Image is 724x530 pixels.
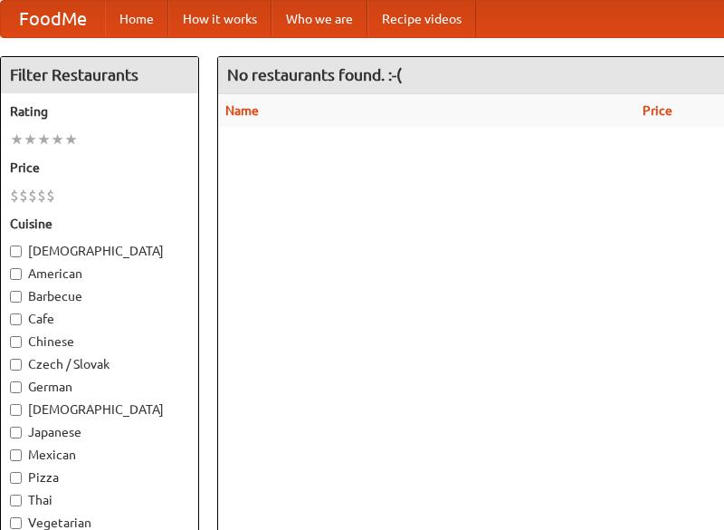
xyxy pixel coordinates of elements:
li: ★ [64,130,78,149]
label: Barbecue [10,287,189,305]
input: Thai [10,495,22,506]
input: German [10,381,22,393]
input: Czech / Slovak [10,359,22,371]
input: Mexican [10,449,22,461]
label: American [10,265,189,283]
li: $ [46,186,55,206]
a: FoodMe [1,1,105,37]
input: Barbecue [10,291,22,303]
li: $ [28,186,37,206]
label: [DEMOGRAPHIC_DATA] [10,242,189,260]
input: Chinese [10,336,22,348]
input: [DEMOGRAPHIC_DATA] [10,246,22,257]
label: Czech / Slovak [10,355,189,373]
li: $ [10,186,19,206]
h5: Rating [10,102,189,120]
li: ★ [37,130,51,149]
h5: Cuisine [10,215,189,233]
input: Vegetarian [10,517,22,529]
li: ★ [10,130,24,149]
input: Pizza [10,472,22,484]
a: How it works [168,1,271,37]
a: Price [643,103,672,118]
label: [DEMOGRAPHIC_DATA] [10,400,189,419]
li: ★ [51,130,64,149]
label: Cafe [10,310,189,328]
input: Cafe [10,313,22,325]
label: German [10,378,189,396]
li: $ [19,186,28,206]
label: Thai [10,491,189,509]
label: Japanese [10,423,189,441]
a: Who we are [271,1,367,37]
li: $ [37,186,46,206]
ng-pluralize: No restaurants found. :-( [227,66,402,83]
a: Home [105,1,168,37]
input: American [10,268,22,280]
h5: Price [10,159,189,177]
a: Recipe videos [367,1,476,37]
li: ★ [24,130,37,149]
label: Mexican [10,446,189,464]
label: Chinese [10,332,189,351]
input: [DEMOGRAPHIC_DATA] [10,404,22,416]
label: Pizza [10,468,189,487]
input: Japanese [10,427,22,438]
a: Name [225,103,259,118]
h4: Filter Restaurants [1,57,198,93]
